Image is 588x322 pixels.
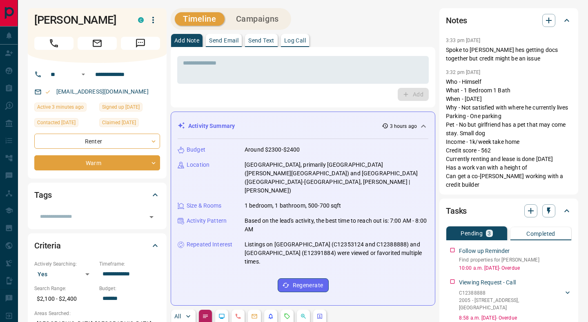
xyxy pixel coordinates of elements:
svg: Email Valid [45,89,51,95]
p: 1 bedroom, 1 bathroom, 500-700 sqft [245,201,341,210]
div: Yes [34,268,95,281]
p: Activity Summary [188,122,235,130]
span: Signed up [DATE] [102,103,140,111]
div: C123888882005 - [STREET_ADDRESS],[GEOGRAPHIC_DATA] [459,288,572,313]
p: Around $2300-$2400 [245,145,300,154]
div: Wed Sep 10 2025 [34,118,95,130]
p: Who - Himself What - 1 Bedroom 1 Bath When - [DATE] Why - Not satisfied with where he currently l... [446,78,572,189]
svg: Notes [202,313,209,320]
p: Budget: [99,285,160,292]
svg: Agent Actions [316,313,323,320]
p: Spoke to [PERSON_NAME] hes getting docs together but credit might be an issue [446,46,572,63]
p: Size & Rooms [187,201,222,210]
p: Log Call [284,38,306,43]
button: Open [78,69,88,79]
div: Wed Sep 10 2025 [99,118,160,130]
span: Message [121,37,160,50]
p: 2005 - [STREET_ADDRESS] , [GEOGRAPHIC_DATA] [459,297,563,311]
p: Budget [187,145,205,154]
svg: Requests [284,313,290,320]
svg: Listing Alerts [267,313,274,320]
div: Activity Summary3 hours ago [178,119,428,134]
h2: Tags [34,188,51,201]
p: Send Text [248,38,274,43]
p: $2,100 - $2,400 [34,292,95,306]
h1: [PERSON_NAME] [34,13,126,27]
p: 3:32 pm [DATE] [446,69,481,75]
button: Campaigns [228,12,287,26]
p: All [174,313,181,319]
h2: Tasks [446,204,467,217]
p: 8:58 a.m. [DATE] - Overdue [459,314,572,322]
p: Areas Searched: [34,310,160,317]
svg: Lead Browsing Activity [218,313,225,320]
div: Mon Sep 15 2025 [34,103,95,114]
p: Activity Pattern [187,217,227,225]
p: Repeated Interest [187,240,232,249]
span: Call [34,37,73,50]
button: Timeline [175,12,225,26]
svg: Calls [235,313,241,320]
p: Search Range: [34,285,95,292]
span: Active 3 minutes ago [37,103,84,111]
p: Follow up Reminder [459,247,510,255]
div: Tags [34,185,160,205]
p: Timeframe: [99,260,160,268]
p: Send Email [209,38,238,43]
h2: Notes [446,14,467,27]
p: Listings on [GEOGRAPHIC_DATA] (C12353124 and C12388888) and [GEOGRAPHIC_DATA] (E12391884) were vi... [245,240,428,266]
p: 3 [488,230,491,236]
button: Regenerate [278,278,329,292]
p: 3 hours ago [390,123,417,130]
p: [GEOGRAPHIC_DATA], primarily [GEOGRAPHIC_DATA] ([PERSON_NAME][GEOGRAPHIC_DATA]) and [GEOGRAPHIC_D... [245,161,428,195]
p: C12388888 [459,289,563,297]
div: Notes [446,11,572,30]
div: Warm [34,155,160,170]
p: Completed [526,231,555,237]
svg: Emails [251,313,258,320]
p: Pending [461,230,483,236]
div: Criteria [34,236,160,255]
p: 3:33 pm [DATE] [446,38,481,43]
span: Email [78,37,117,50]
svg: Opportunities [300,313,307,320]
p: Add Note [174,38,199,43]
p: Actively Searching: [34,260,95,268]
a: [EMAIL_ADDRESS][DOMAIN_NAME] [56,88,149,95]
p: Viewing Request - Call [459,278,516,287]
span: Contacted [DATE] [37,119,76,127]
p: 10:00 a.m. [DATE] - Overdue [459,264,572,272]
div: Renter [34,134,160,149]
div: condos.ca [138,17,144,23]
div: Tasks [446,201,572,221]
div: Wed Sep 10 2025 [99,103,160,114]
h2: Criteria [34,239,61,252]
span: Claimed [DATE] [102,119,136,127]
p: Find properties for [PERSON_NAME] [459,256,572,264]
p: Location [187,161,209,169]
p: Based on the lead's activity, the best time to reach out is: 7:00 AM - 8:00 AM [245,217,428,234]
button: Open [146,211,157,223]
